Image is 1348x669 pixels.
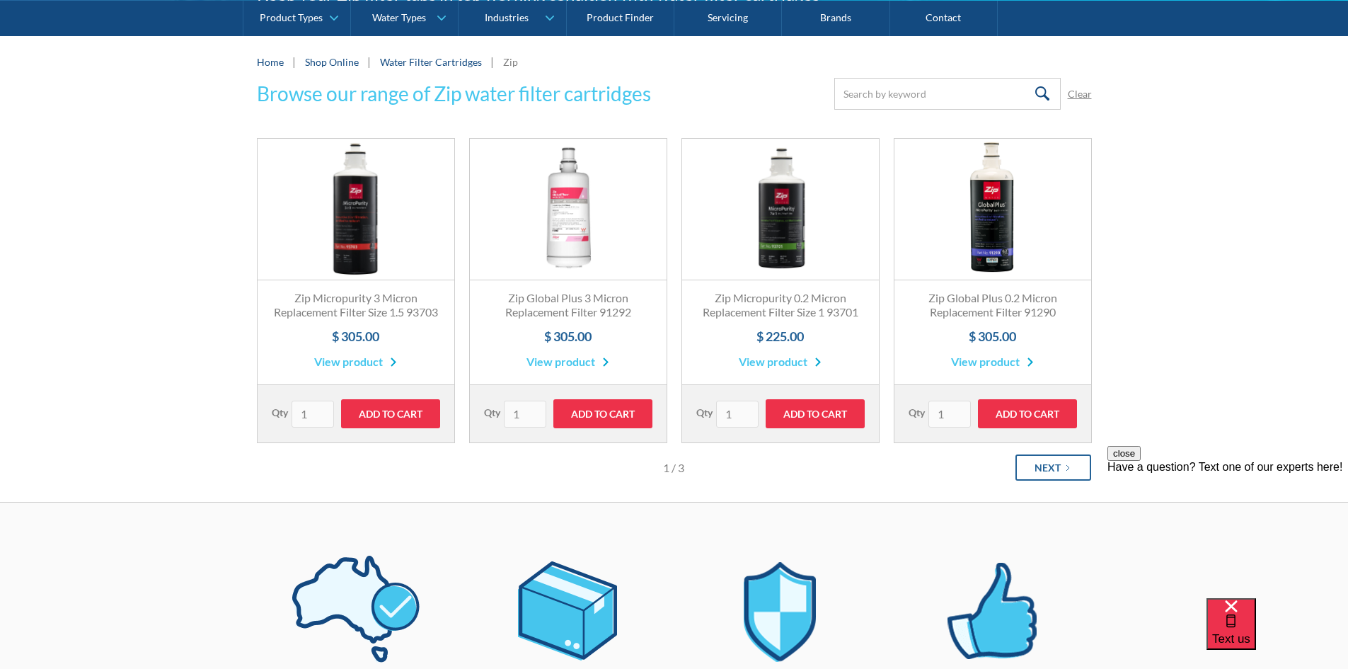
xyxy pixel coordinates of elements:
[484,291,652,321] h3: Zip Global Plus 3 Micron Replacement Filter 91292
[372,11,426,23] div: Water Types
[366,53,373,70] div: |
[978,399,1077,428] input: Add to Cart
[834,78,1061,110] input: Search by keyword
[909,405,925,420] label: Qty
[291,53,298,70] div: |
[739,353,822,370] a: View product
[766,399,865,428] input: Add to Cart
[272,405,288,420] label: Qty
[257,55,284,69] a: Home
[951,353,1034,370] a: View product
[553,399,652,428] input: Add to Cart
[257,79,651,108] h3: Browse our range of Zip water filter cartridges
[314,353,397,370] a: View product
[1107,446,1348,616] iframe: podium webchat widget prompt
[1206,598,1348,669] iframe: podium webchat widget bubble
[1068,86,1092,101] a: Clear
[1015,454,1091,481] a: Next Page
[260,11,323,23] div: Product Types
[485,11,529,23] div: Industries
[1035,460,1061,475] div: Next
[696,291,865,321] h3: Zip Micropurity 0.2 Micron Replacement Filter Size 1 93701
[526,353,609,370] a: View product
[696,405,713,420] label: Qty
[484,405,500,420] label: Qty
[380,56,482,68] a: Water Filter Cartridges
[484,327,652,346] h4: $ 305.00
[489,53,496,70] div: |
[909,291,1077,321] h3: Zip Global Plus 0.2 Micron Replacement Filter 91290
[909,327,1077,346] h4: $ 305.00
[341,399,440,428] input: Add to Cart
[272,327,440,346] h4: $ 305.00
[503,55,518,69] div: Zip
[538,459,810,476] div: Page 1 of 3
[257,443,1092,481] div: List
[305,55,359,69] a: Shop Online
[834,78,1092,110] form: Email Form
[272,291,440,321] h3: Zip Micropurity 3 Micron Replacement Filter Size 1.5 93703
[696,327,865,346] h4: $ 225.00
